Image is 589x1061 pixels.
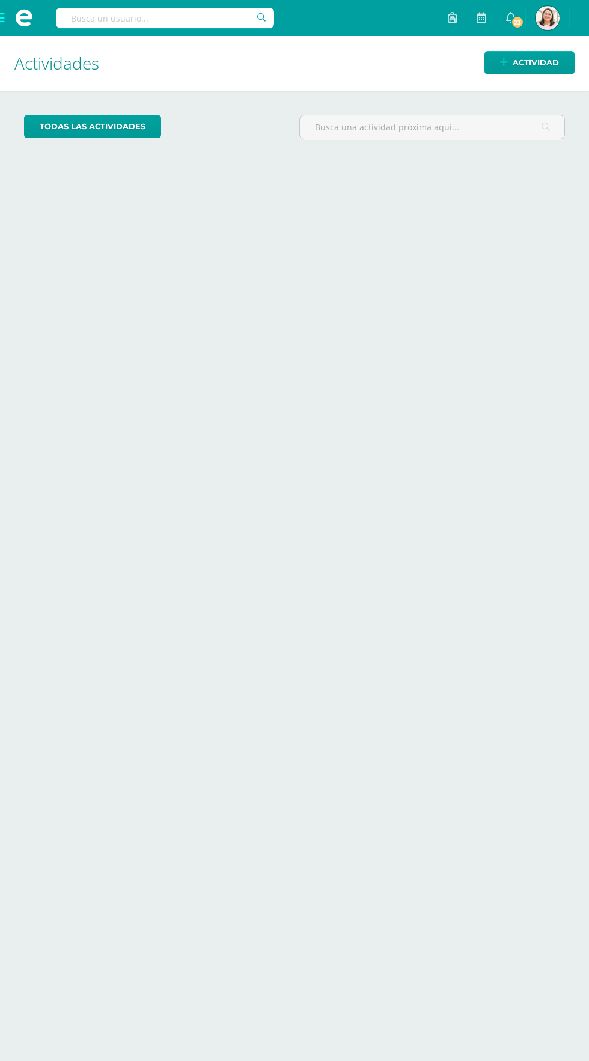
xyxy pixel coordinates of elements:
[14,36,575,91] h1: Actividades
[511,16,524,29] span: 23
[24,115,161,138] a: todas las Actividades
[300,115,564,139] input: Busca una actividad próxima aquí...
[56,8,274,28] input: Busca un usuario...
[513,52,559,74] span: Actividad
[536,6,560,30] img: 89ad1f60e869b90960500a0324460f0a.png
[484,51,575,74] a: Actividad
